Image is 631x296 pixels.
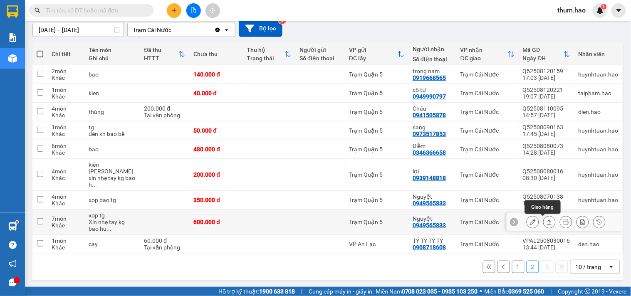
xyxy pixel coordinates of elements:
[52,105,80,112] div: 4 món
[106,225,111,232] span: ...
[579,146,619,153] div: huynhtuan.hao
[8,222,17,231] img: warehouse-icon
[193,219,238,225] div: 600.000 đ
[601,4,607,10] sup: 1
[413,93,446,100] div: 0949990797
[579,127,619,134] div: huynhtuan.hao
[239,20,282,37] button: Bộ lọc
[523,131,570,137] div: 17:45 [DATE]
[349,219,404,225] div: Trạm Quận 5
[214,27,221,33] svg: Clear value
[133,26,171,34] div: Trạm Cái Nước
[92,181,97,188] span: ...
[456,43,519,65] th: Toggle SortBy
[349,127,404,134] div: Trạm Quận 5
[193,171,238,178] div: 200.000 đ
[413,175,446,181] div: 0939148818
[52,51,80,57] div: Chi tiết
[376,287,478,296] span: Miền Nam
[551,5,593,15] span: thum.hao
[52,74,80,81] div: Khác
[89,71,136,78] div: bao
[89,109,136,115] div: thùng
[460,71,515,78] div: Trạm Cái Nước
[349,241,404,247] div: VP An Lạc
[52,93,80,100] div: Khác
[413,105,452,112] div: Châu
[167,3,181,18] button: plus
[608,264,615,270] svg: open
[144,55,179,62] div: HTTT
[413,244,446,251] div: 0908718608
[525,200,561,214] div: Giao hàng
[413,86,452,93] div: cô tư
[579,197,619,203] div: huynhtuan.hao
[193,90,238,96] div: 40.000 đ
[247,47,285,53] div: Thu hộ
[89,90,136,96] div: kien
[460,109,515,115] div: Trạm Cái Nước
[52,237,80,244] div: 1 món
[16,221,18,223] sup: 1
[523,112,570,118] div: 14:57 [DATE]
[523,143,570,149] div: Q52508080073
[413,124,452,131] div: sang
[52,244,80,251] div: Khác
[309,287,374,296] span: Cung cấp máy in - giấy in:
[413,46,452,52] div: Người nhận
[89,241,136,247] div: cay
[89,212,136,219] div: xop tg
[527,261,539,273] button: 2
[9,260,17,268] span: notification
[52,143,80,149] div: 6 món
[52,175,80,181] div: Khác
[210,7,215,13] span: aim
[509,288,544,295] strong: 0369 525 060
[89,219,136,232] div: Xin nhẹ tay kg bao hu hong
[144,105,186,112] div: 200.000 đ
[413,200,446,207] div: 0949565833
[8,33,17,42] img: solution-icon
[480,290,483,293] span: ⚪️
[523,244,570,251] div: 13:44 [DATE]
[579,109,619,115] div: dien.hao
[579,90,619,96] div: taipham.hao
[52,86,80,93] div: 1 món
[460,90,515,96] div: Trạm Cái Nước
[579,171,619,178] div: huynhtuan.hao
[193,146,238,153] div: 480.000 đ
[193,71,238,78] div: 140.000 đ
[579,71,619,78] div: huynhtuan.hao
[579,51,619,57] div: Nhân viên
[89,55,136,62] div: Ghi chú
[243,43,295,65] th: Toggle SortBy
[186,3,201,18] button: file-add
[523,47,564,53] div: Mã GD
[301,287,302,296] span: |
[523,68,570,74] div: Q52508120159
[349,146,404,153] div: Trạm Quận 5
[460,55,508,62] div: ĐC giao
[259,288,295,295] strong: 1900 633 818
[585,289,591,294] span: copyright
[193,197,238,203] div: 350.000 đ
[611,3,626,18] button: caret-down
[602,4,605,10] span: 1
[144,47,179,53] div: Đã thu
[596,7,604,14] img: icon-new-feature
[413,74,446,81] div: 0919668565
[615,7,623,14] span: caret-down
[205,3,220,18] button: aim
[413,56,452,62] div: Số điện thoại
[523,193,570,200] div: Q52508070138
[52,193,80,200] div: 4 món
[485,287,544,296] span: Miền Bắc
[523,168,570,175] div: Q52508080016
[519,43,574,65] th: Toggle SortBy
[52,112,80,118] div: Khác
[413,143,452,149] div: Diễm
[52,200,80,207] div: Khác
[349,109,404,115] div: Trạm Quận 5
[52,222,80,229] div: Khác
[46,6,144,15] input: Tìm tên, số ĐT hoặc mã đơn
